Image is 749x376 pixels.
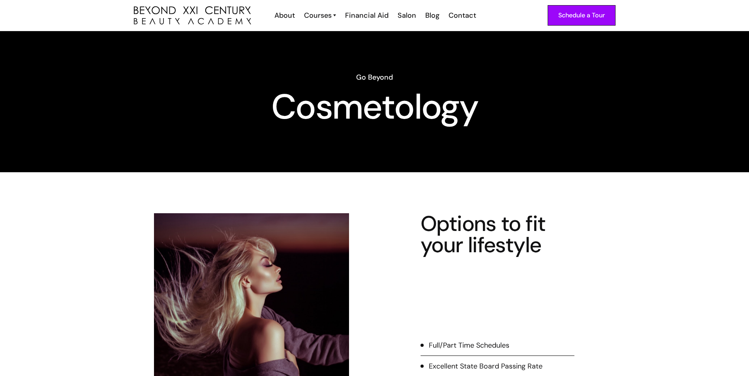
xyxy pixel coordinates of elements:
[443,10,480,20] a: Contact
[398,10,416,20] div: Salon
[340,10,392,20] a: Financial Aid
[269,10,299,20] a: About
[304,10,332,20] div: Courses
[429,361,543,371] div: Excellent State Board Passing Rate
[304,10,336,20] a: Courses
[345,10,389,20] div: Financial Aid
[392,10,420,20] a: Salon
[425,10,439,20] div: Blog
[420,213,574,256] h4: Options to fit your lifestyle
[558,10,605,20] div: Schedule a Tour
[429,340,509,350] div: Full/Part Time Schedules
[274,10,295,20] div: About
[134,72,616,82] h6: Go Beyond
[134,93,616,121] h1: Cosmetology
[420,10,443,20] a: Blog
[134,6,251,25] a: home
[548,5,616,26] a: Schedule a Tour
[449,10,476,20] div: Contact
[134,6,251,25] img: beyond 21st century beauty academy logo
